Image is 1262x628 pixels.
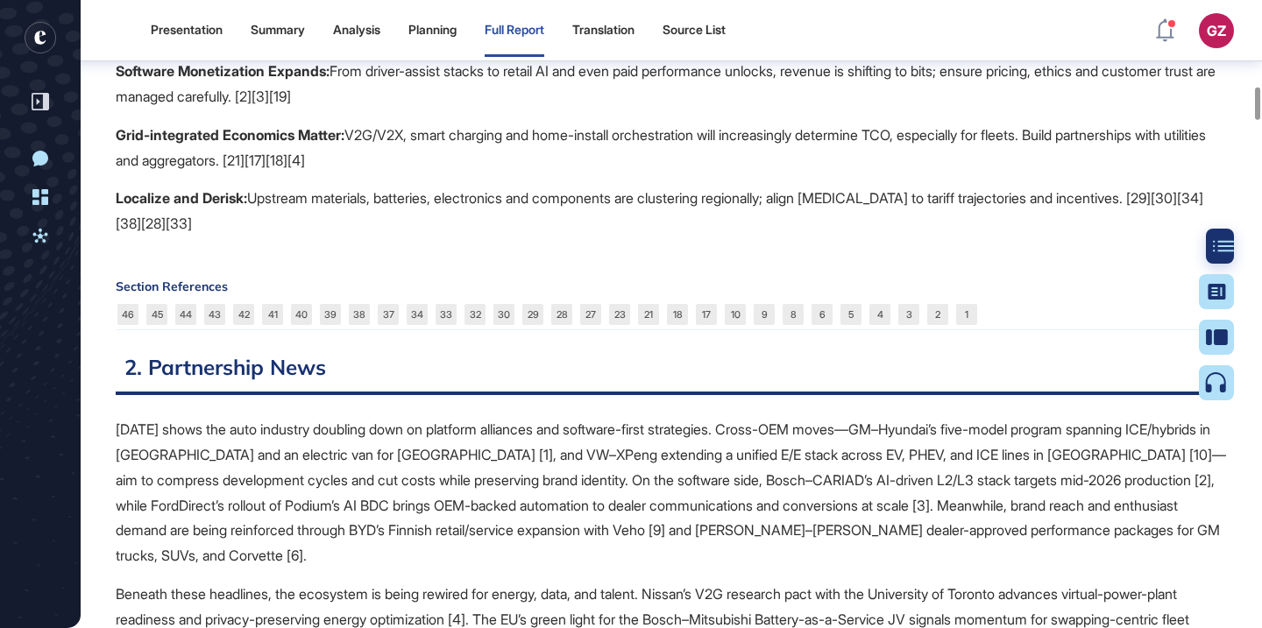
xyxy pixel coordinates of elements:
a: 42 [233,304,254,325]
a: 6 [812,304,833,325]
div: Translation [572,23,635,38]
a: 34 [407,304,428,325]
a: 3 [898,304,919,325]
strong: Grid-integrated Economics Matter: [116,126,344,144]
h2: 2. Partnership News [116,352,1227,395]
div: entrapeer-logo [25,22,56,53]
a: 9 [754,304,775,325]
div: Section References [116,280,1227,293]
a: 8 [783,304,804,325]
a: 46 [117,304,138,325]
a: 2 [927,304,948,325]
a: 30 [493,304,514,325]
a: 21 [638,304,659,325]
div: Source List [663,23,726,38]
button: GZ [1199,13,1234,48]
p: Upstream materials, batteries, electronics and components are clustering regionally; align [MEDIC... [116,186,1227,236]
a: 43 [204,304,225,325]
a: 32 [464,304,486,325]
p: V2G/V2X, smart charging and home-install orchestration will increasingly determine TCO, especiall... [116,123,1227,173]
strong: Localize and Derisk: [116,189,247,207]
a: 44 [175,304,196,325]
a: 5 [840,304,861,325]
a: 39 [320,304,341,325]
a: 18 [667,304,688,325]
div: Full Report [485,23,544,38]
p: [DATE] shows the auto industry doubling down on platform alliances and software-first strategies.... [116,417,1227,568]
a: 29 [522,304,543,325]
strong: Software Monetization Expands: [116,62,330,80]
a: 33 [436,304,457,325]
a: 45 [146,304,167,325]
p: From driver-assist stacks to retail AI and even paid performance unlocks, revenue is shifting to ... [116,59,1227,109]
a: 40 [291,304,312,325]
a: 27 [580,304,601,325]
a: 37 [378,304,399,325]
a: 1 [956,304,977,325]
div: Analysis [333,23,380,38]
a: 38 [349,304,370,325]
a: 4 [869,304,890,325]
a: 28 [551,304,572,325]
a: 17 [696,304,717,325]
a: 23 [609,304,630,325]
div: Presentation [151,23,223,38]
div: Planning [408,23,457,38]
a: 10 [725,304,746,325]
a: 41 [262,304,283,325]
div: Summary [251,23,305,38]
